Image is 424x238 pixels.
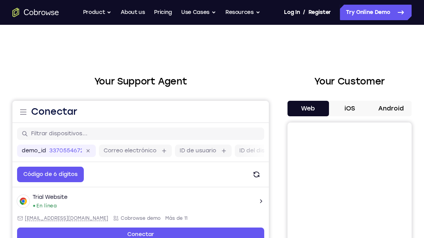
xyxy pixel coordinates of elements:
[236,66,252,81] button: Actualizar
[329,101,370,116] button: iOS
[12,74,269,88] h2: Your Support Agent
[287,74,412,88] h2: Your Customer
[340,5,412,20] a: Try Online Demo
[100,114,148,121] div: Aplicación
[121,5,145,20] a: About us
[20,93,55,100] div: Trial Website
[284,5,299,20] a: Log In
[83,5,112,20] button: Product
[5,127,252,141] a: Conectar
[154,5,172,20] a: Pricing
[12,8,59,17] a: Go to the home page
[5,114,96,121] div: Correo electrónico
[227,46,274,54] label: ID del dispositivo
[20,102,45,108] div: En línea
[108,114,148,121] span: Cobrowse demo
[370,101,412,116] button: Android
[303,8,305,17] span: /
[287,101,329,116] button: Web
[5,66,71,81] button: Código de 6 dígitos
[308,5,331,20] a: Register
[153,114,175,121] span: Más de 11
[181,5,216,20] button: Use Cases
[225,5,260,20] button: Resources
[12,114,96,121] span: web@example.com
[21,104,22,106] div: Se han encontrado nuevos dispositivos.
